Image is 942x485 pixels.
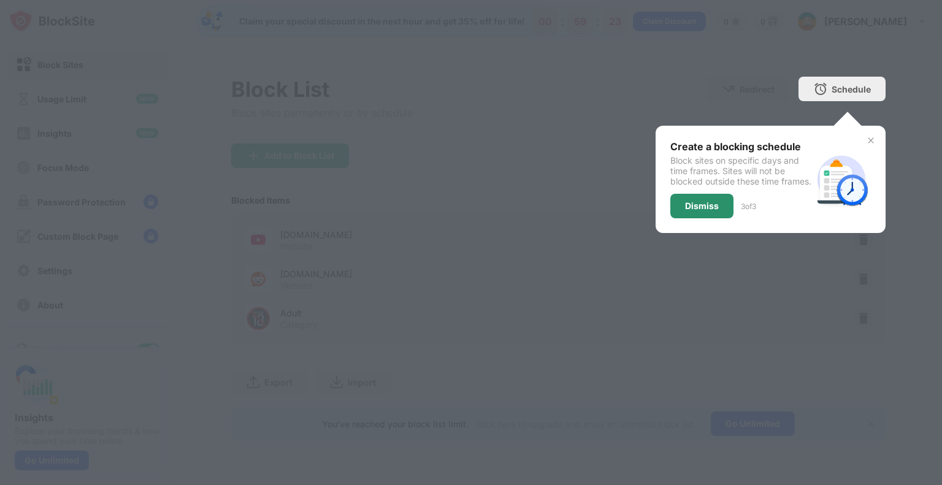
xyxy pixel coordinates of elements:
[866,136,876,145] img: x-button.svg
[812,150,871,209] img: schedule.svg
[832,84,871,94] div: Schedule
[670,140,812,153] div: Create a blocking schedule
[741,202,756,211] div: 3 of 3
[670,155,812,186] div: Block sites on specific days and time frames. Sites will not be blocked outside these time frames.
[685,201,719,211] div: Dismiss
